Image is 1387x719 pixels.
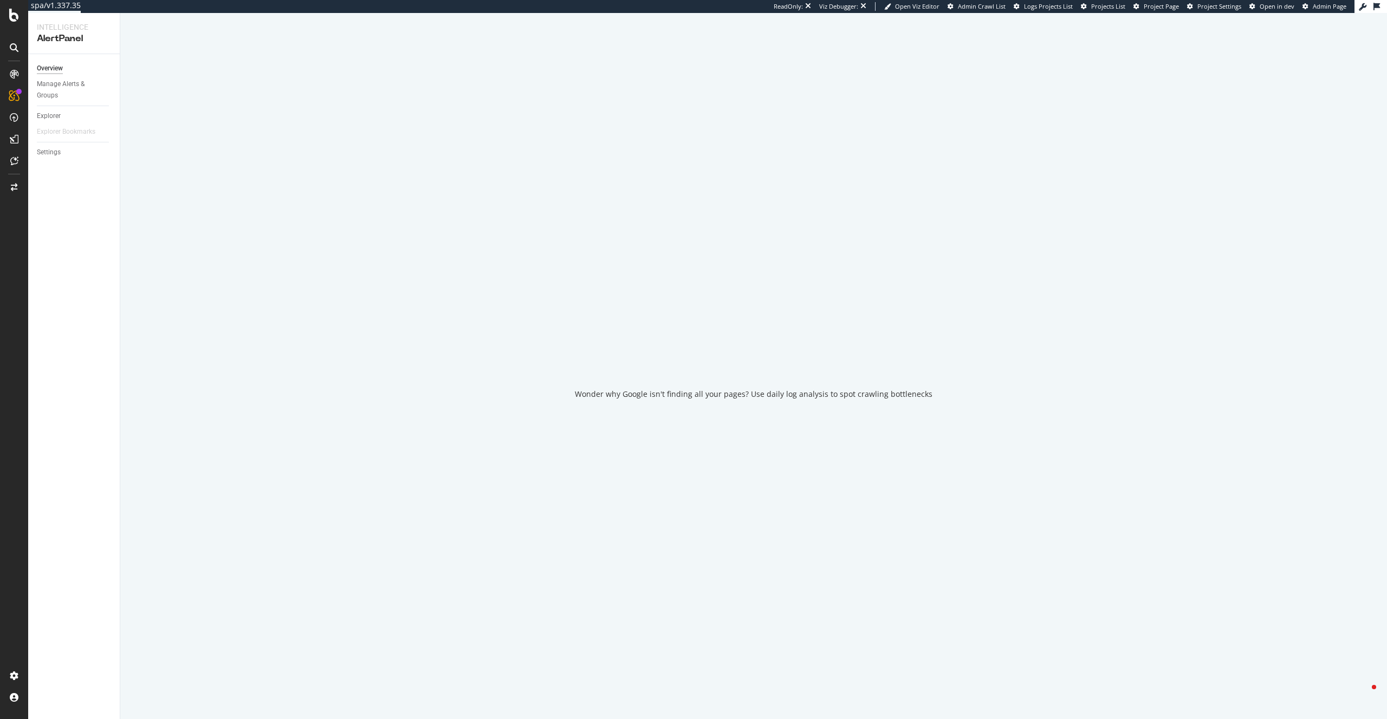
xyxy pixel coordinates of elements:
[774,2,803,11] div: ReadOnly:
[37,110,112,122] a: Explorer
[1091,2,1125,10] span: Projects List
[37,63,112,74] a: Overview
[1249,2,1294,11] a: Open in dev
[1081,2,1125,11] a: Projects List
[1350,682,1376,708] iframe: Intercom live chat
[958,2,1006,10] span: Admin Crawl List
[37,79,112,101] a: Manage Alerts & Groups
[37,110,61,122] div: Explorer
[1302,2,1346,11] a: Admin Page
[37,63,63,74] div: Overview
[1133,2,1179,11] a: Project Page
[37,126,106,138] a: Explorer Bookmarks
[37,147,112,158] a: Settings
[37,32,111,45] div: AlertPanel
[37,79,102,101] div: Manage Alerts & Groups
[1187,2,1241,11] a: Project Settings
[1144,2,1179,10] span: Project Page
[715,332,793,371] div: animation
[1197,2,1241,10] span: Project Settings
[819,2,858,11] div: Viz Debugger:
[1024,2,1073,10] span: Logs Projects List
[575,389,932,400] div: Wonder why Google isn't finding all your pages? Use daily log analysis to spot crawling bottlenecks
[884,2,939,11] a: Open Viz Editor
[1014,2,1073,11] a: Logs Projects List
[895,2,939,10] span: Open Viz Editor
[1313,2,1346,10] span: Admin Page
[37,22,111,32] div: Intelligence
[37,147,61,158] div: Settings
[948,2,1006,11] a: Admin Crawl List
[1260,2,1294,10] span: Open in dev
[37,126,95,138] div: Explorer Bookmarks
